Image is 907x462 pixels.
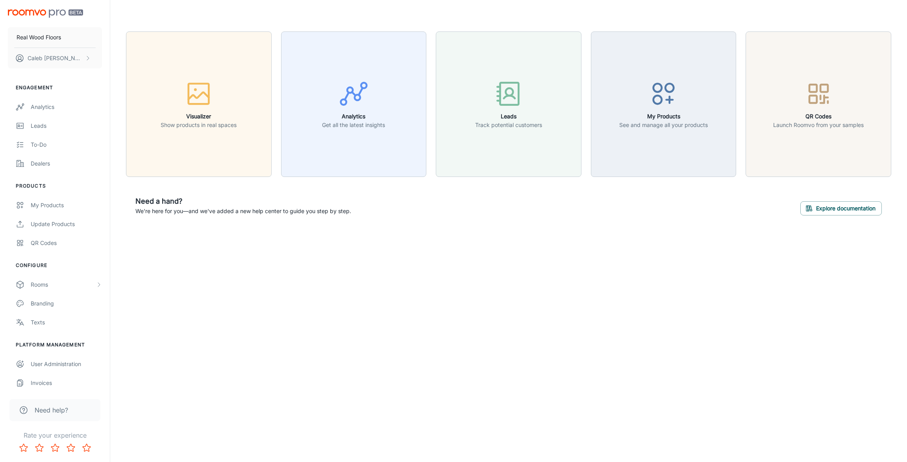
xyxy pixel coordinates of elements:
button: Caleb [PERSON_NAME] [8,48,102,68]
p: Launch Roomvo from your samples [773,121,864,129]
button: Explore documentation [800,201,882,215]
a: AnalyticsGet all the latest insights [281,99,427,107]
p: Get all the latest insights [322,121,385,129]
div: Dealers [31,159,102,168]
a: My ProductsSee and manage all your products [591,99,737,107]
h6: QR Codes [773,112,864,121]
p: Caleb [PERSON_NAME] [28,54,83,63]
button: Real Wood Floors [8,27,102,48]
h6: Analytics [322,112,385,121]
h6: Leads [475,112,542,121]
div: Leads [31,121,102,130]
h6: My Products [619,112,708,121]
p: Real Wood Floors [17,33,61,42]
p: See and manage all your products [619,121,708,129]
h6: Need a hand? [135,196,351,207]
button: LeadsTrack potential customers [436,31,581,177]
div: Update Products [31,220,102,228]
p: Show products in real spaces [161,121,237,129]
a: Explore documentation [800,204,882,212]
div: Analytics [31,103,102,111]
button: VisualizerShow products in real spaces [126,31,272,177]
p: Track potential customers [475,121,542,129]
p: We're here for you—and we've added a new help center to guide you step by step. [135,207,351,215]
h6: Visualizer [161,112,237,121]
button: AnalyticsGet all the latest insights [281,31,427,177]
a: QR CodesLaunch Roomvo from your samples [746,99,891,107]
img: Roomvo PRO Beta [8,9,83,18]
div: My Products [31,201,102,210]
button: QR CodesLaunch Roomvo from your samples [746,31,891,177]
a: LeadsTrack potential customers [436,99,581,107]
div: QR Codes [31,239,102,247]
div: To-do [31,140,102,149]
button: My ProductsSee and manage all your products [591,31,737,177]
